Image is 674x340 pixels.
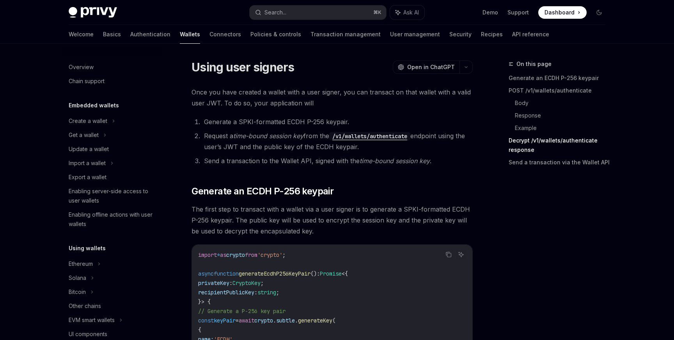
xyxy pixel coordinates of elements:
[239,270,310,277] span: generateEcdhP256KeyPair
[239,317,254,324] span: await
[192,60,294,74] h1: Using user signers
[62,208,162,231] a: Enabling offline actions with user wallets
[62,299,162,313] a: Other chains
[69,130,99,140] div: Get a wallet
[69,187,158,205] div: Enabling server-side access to user wallets
[192,87,473,109] span: Once you have created a wallet with a user signer, you can transact on that wallet with a valid u...
[509,156,612,169] a: Send a transaction via the Wallet API
[257,251,282,258] span: 'crypto'
[317,270,320,277] span: :
[250,5,386,20] button: Search...⌘K
[192,185,333,198] span: Generate an ECDH P-256 keypair
[198,298,211,305] span: }> {
[261,279,264,287] span: ;
[69,7,117,18] img: dark logo
[545,9,575,16] span: Dashboard
[69,62,94,72] div: Overview
[298,317,332,324] span: generateKey
[407,63,455,71] span: Open in ChatGPT
[515,97,612,109] a: Body
[516,59,552,69] span: On this page
[254,289,257,296] span: :
[515,109,612,122] a: Response
[69,77,105,86] div: Chain support
[62,184,162,208] a: Enabling server-side access to user wallets
[310,270,317,277] span: ()
[69,273,86,283] div: Solana
[62,60,162,74] a: Overview
[62,170,162,184] a: Export a wallet
[198,326,201,333] span: {
[209,25,241,44] a: Connectors
[229,279,232,287] span: :
[226,251,245,258] span: crypto
[236,317,239,324] span: =
[320,270,342,277] span: Promise
[202,155,473,166] li: Send a transaction to the Wallet API, signed with the .
[62,74,162,88] a: Chain support
[69,101,119,110] h5: Embedded wallets
[264,8,286,17] div: Search...
[515,122,612,134] a: Example
[69,144,109,154] div: Update a wallet
[456,249,466,260] button: Ask AI
[443,249,454,260] button: Copy the contents from the code block
[198,317,214,324] span: const
[481,25,503,44] a: Recipes
[403,9,419,16] span: Ask AI
[332,317,335,324] span: (
[69,329,107,339] div: UI components
[276,317,295,324] span: subtle
[130,25,170,44] a: Authentication
[593,6,605,19] button: Toggle dark mode
[69,173,106,182] div: Export a wallet
[62,142,162,156] a: Update a wallet
[69,25,94,44] a: Welcome
[220,251,226,258] span: as
[254,317,273,324] span: crypto
[198,251,217,258] span: import
[449,25,472,44] a: Security
[69,287,86,297] div: Bitcoin
[538,6,587,19] a: Dashboard
[69,301,101,311] div: Other chains
[69,244,106,253] h5: Using wallets
[250,25,301,44] a: Policies & controls
[198,289,254,296] span: recipientPublicKey
[360,157,430,165] em: time-bound session key
[198,279,229,287] span: privateKey
[329,132,410,140] a: /v1/wallets/authenticate
[393,61,459,74] button: Open in ChatGPT
[233,132,303,140] em: time-bound session key
[276,289,279,296] span: ;
[507,9,529,16] a: Support
[257,289,276,296] span: string
[192,204,473,237] span: The first step to transact with a wallet via a user signer is to generate a SPKI-formatted ECDH P...
[69,259,93,269] div: Ethereum
[509,84,612,97] a: POST /v1/wallets/authenticate
[198,308,286,315] span: // Generate a P-256 key pair
[482,9,498,16] a: Demo
[282,251,286,258] span: ;
[295,317,298,324] span: .
[103,25,121,44] a: Basics
[373,9,381,16] span: ⌘ K
[69,116,107,126] div: Create a wallet
[512,25,549,44] a: API reference
[509,134,612,156] a: Decrypt /v1/wallets/authenticate response
[273,317,276,324] span: .
[198,270,214,277] span: async
[214,317,236,324] span: keyPair
[390,5,424,20] button: Ask AI
[214,270,239,277] span: function
[69,315,115,325] div: EVM smart wallets
[232,279,261,287] span: CryptoKey
[342,270,348,277] span: <{
[509,72,612,84] a: Generate an ECDH P-256 keypair
[69,158,106,168] div: Import a wallet
[202,130,473,152] li: Request a from the endpoint using the user’s JWT and the public key of the ECDH keypair.
[180,25,200,44] a: Wallets
[310,25,381,44] a: Transaction management
[69,210,158,229] div: Enabling offline actions with user wallets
